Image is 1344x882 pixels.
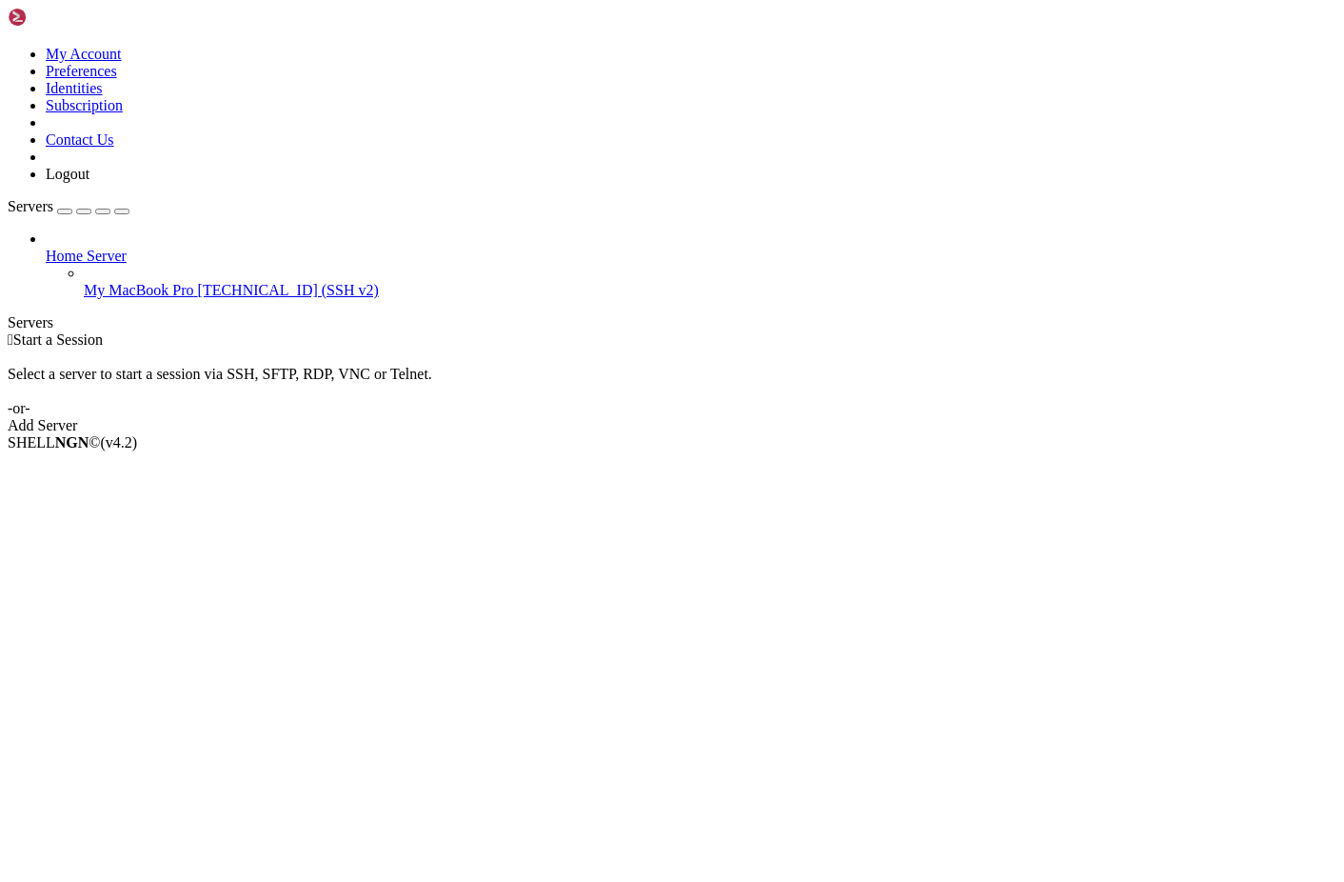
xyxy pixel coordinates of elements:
a: Subscription [46,97,123,113]
a: My MacBook Pro [TECHNICAL_ID] (SSH v2) [84,282,1336,299]
a: My Account [46,46,122,62]
span: Servers [8,198,53,214]
a: Servers [8,198,129,214]
b: NGN [55,434,89,451]
a: Preferences [46,63,117,79]
span: SHELL © [8,434,137,451]
span: Home Server [46,248,127,264]
span:  [8,331,13,348]
a: Home Server [46,248,1336,265]
div: Servers [8,314,1336,331]
span: [TECHNICAL_ID] (SSH v2) [198,282,379,298]
li: My MacBook Pro [TECHNICAL_ID] (SSH v2) [84,265,1336,299]
li: Home Server [46,231,1336,299]
a: Identities [46,80,103,96]
span: My MacBook Pro [84,282,194,298]
img: Shellngn [8,8,117,27]
div: Select a server to start a session via SSH, SFTP, RDP, VNC or Telnet. -or- [8,349,1336,417]
span: Start a Session [13,331,103,348]
div: Add Server [8,417,1336,434]
a: Contact Us [46,131,114,148]
a: Logout [46,166,89,182]
span: 4.2.0 [101,434,138,451]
